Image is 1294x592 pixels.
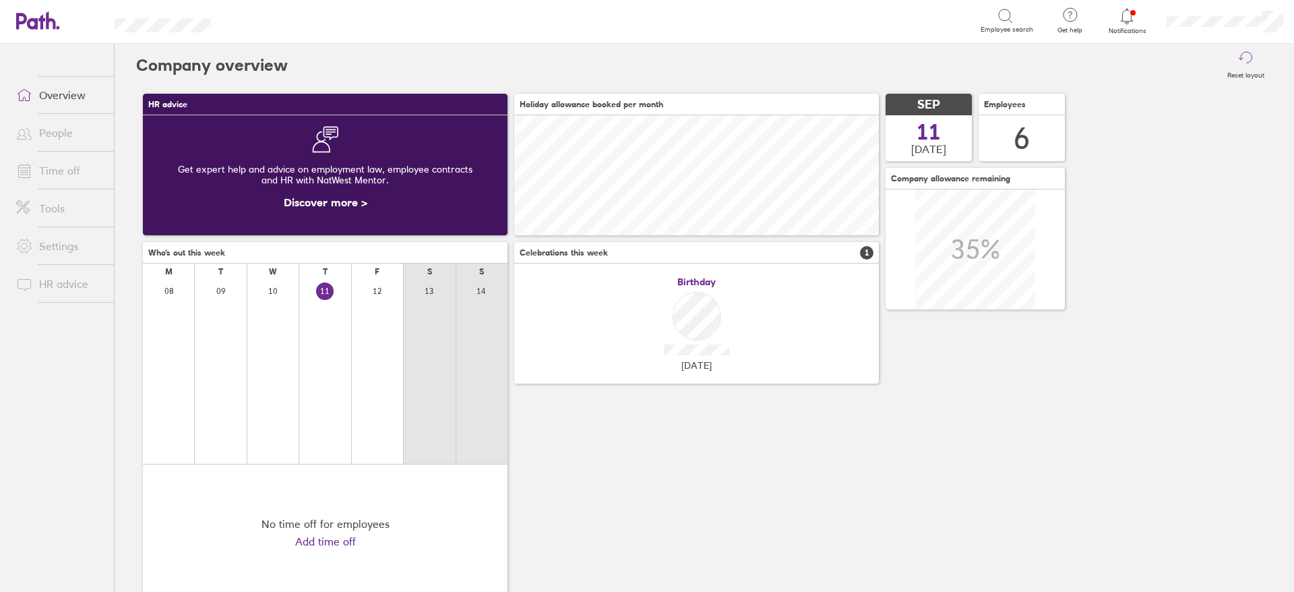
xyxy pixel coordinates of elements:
span: 11 [917,121,941,143]
span: [DATE] [911,143,946,155]
a: HR advice [5,270,114,297]
span: Notifications [1105,27,1149,35]
a: Tools [5,195,114,222]
span: HR advice [148,100,187,109]
a: Notifications [1105,7,1149,35]
span: Holiday allowance booked per month [520,100,663,109]
label: Reset layout [1219,67,1272,80]
span: Celebrations this week [520,248,608,258]
div: M [165,267,173,276]
span: Employee search [981,26,1033,34]
div: No time off for employees [261,518,390,530]
span: [DATE] [681,360,712,371]
span: Employees [984,100,1026,109]
div: F [375,267,379,276]
div: 6 [1014,121,1030,156]
div: S [427,267,432,276]
h2: Company overview [136,44,288,87]
a: Settings [5,233,114,260]
span: Birthday [677,276,716,287]
div: T [218,267,223,276]
a: Add time off [295,535,356,547]
span: SEP [917,98,940,112]
button: Reset layout [1219,44,1272,87]
a: People [5,119,114,146]
div: Get expert help and advice on employment law, employee contracts and HR with NatWest Mentor. [154,153,497,196]
div: Search [247,14,281,26]
div: S [479,267,484,276]
a: Time off [5,157,114,184]
a: Discover more > [284,196,367,209]
span: Company allowance remaining [891,174,1010,183]
div: T [323,267,328,276]
div: W [269,267,277,276]
span: Who's out this week [148,248,225,258]
a: Overview [5,82,114,109]
span: Get help [1048,26,1092,34]
span: 1 [860,246,873,260]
